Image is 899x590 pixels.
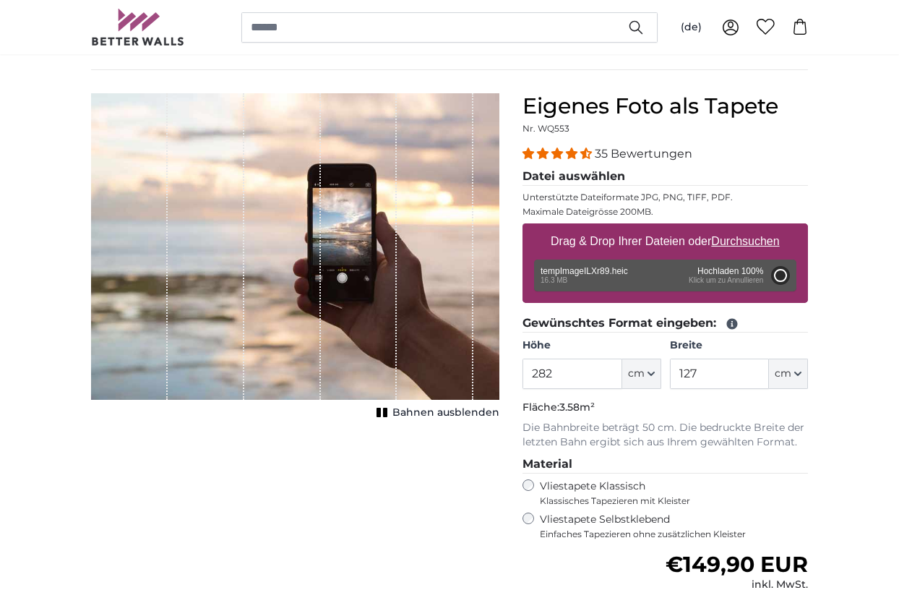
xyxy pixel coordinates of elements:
label: Vliestapete Selbstklebend [540,513,808,540]
button: (de) [669,14,713,40]
legend: Material [522,456,808,474]
span: Einfaches Tapezieren ohne zusätzlichen Kleister [540,529,808,540]
label: Höhe [522,338,661,353]
span: 4.34 stars [522,147,595,161]
p: Maximale Dateigrösse 200MB. [522,206,808,218]
p: Unterstützte Dateiformate JPG, PNG, TIFF, PDF. [522,192,808,203]
u: Durchsuchen [712,235,780,247]
span: Nr. WQ553 [522,123,569,134]
span: 35 Bewertungen [595,147,692,161]
span: Bahnen ausblenden [392,406,499,420]
label: Breite [670,338,808,353]
div: 1 of 1 [91,93,499,423]
legend: Gewünschtes Format eingeben: [522,315,808,333]
h1: Eigenes Foto als Tapete [522,93,808,119]
button: cm [622,359,661,389]
button: cm [769,359,808,389]
span: 3.58m² [559,401,595,414]
span: cm [775,367,791,381]
p: Fläche: [522,401,808,415]
label: Drag & Drop Ihrer Dateien oder [545,227,786,256]
span: Klassisches Tapezieren mit Kleister [540,495,796,507]
legend: Datei auswählen [522,168,808,186]
button: Bahnen ausblenden [372,403,499,423]
span: €149,90 EUR [666,551,808,578]
img: Betterwalls [91,9,185,46]
p: Die Bahnbreite beträgt 50 cm. Die bedruckte Breite der letzten Bahn ergibt sich aus Ihrem gewählt... [522,421,808,450]
span: cm [628,367,645,381]
label: Vliestapete Klassisch [540,479,796,507]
